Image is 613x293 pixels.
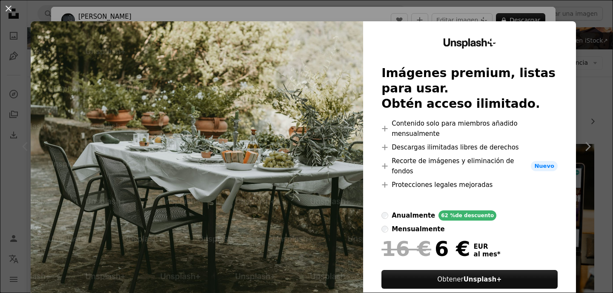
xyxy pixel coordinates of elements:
[381,238,470,260] div: 6 €
[381,180,558,190] li: Protecciones legales mejoradas
[381,226,388,233] input: mensualmente
[392,224,444,234] div: mensualmente
[381,156,558,176] li: Recorte de imágenes y eliminación de fondos
[392,210,435,221] div: anualmente
[531,161,557,171] span: Nuevo
[381,238,431,260] span: 16 €
[381,212,388,219] input: anualmente62 %de descuento
[438,210,496,221] div: 62 % de descuento
[464,276,502,283] strong: Unsplash+
[381,118,558,139] li: Contenido solo para miembros añadido mensualmente
[474,250,501,258] span: al mes *
[381,270,558,289] button: ObtenerUnsplash+
[381,66,558,112] h2: Imágenes premium, listas para usar. Obtén acceso ilimitado.
[381,142,558,152] li: Descargas ilimitadas libres de derechos
[474,243,501,250] span: EUR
